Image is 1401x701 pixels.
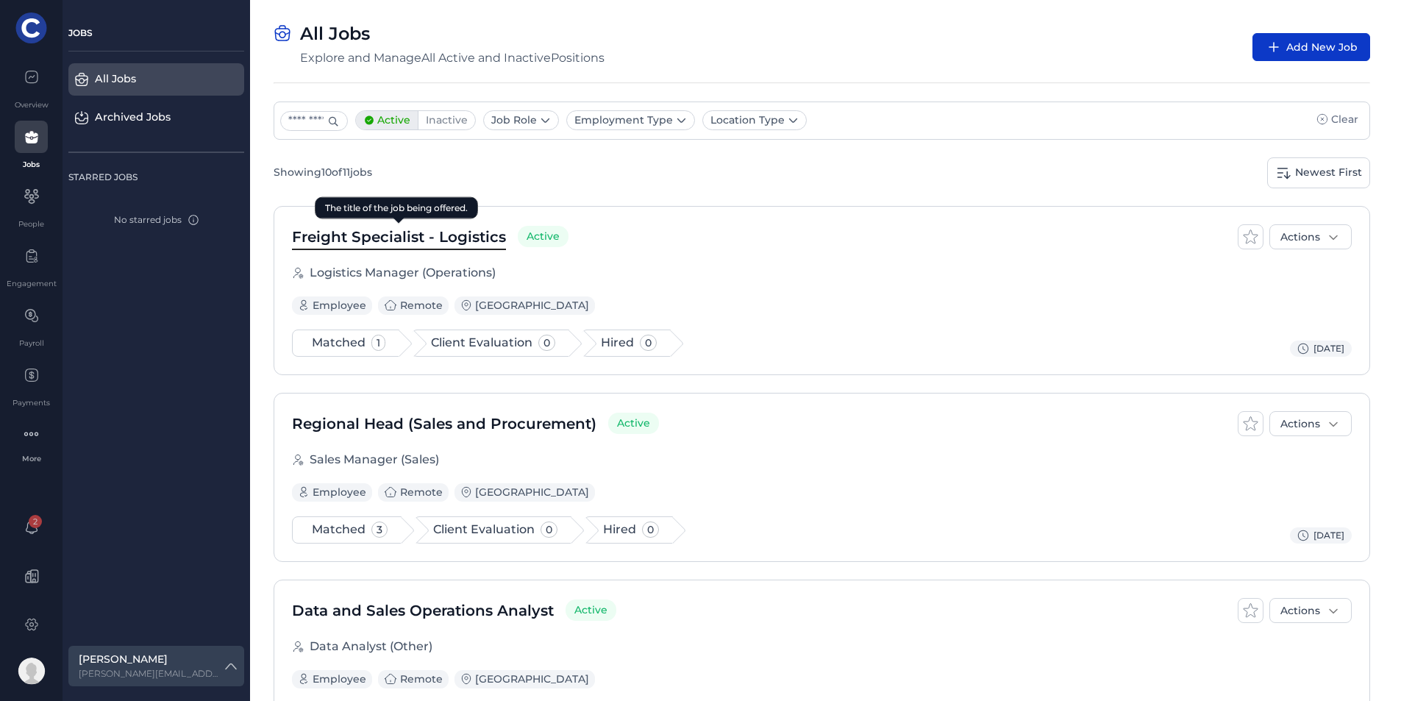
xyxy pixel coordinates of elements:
[384,485,443,500] div: Remote
[292,599,554,622] span: Data and Sales Operations Analyst
[1267,157,1370,188] a: Newest First
[300,51,605,65] div: Explore and Manage All Active and Inactive Positions
[426,113,468,128] span: Inactive
[431,335,532,349] span: Client Evaluation
[310,638,432,655] div: Data Analyst (Other)
[1252,33,1370,61] button: Add New Job
[68,171,244,184] div: STARRED JOBS
[1269,224,1352,249] button: Actions
[603,522,636,536] span: Hired
[413,516,571,544] button: Client Evaluation0
[292,330,399,357] button: Matched1
[601,335,634,349] span: Hired
[433,522,535,536] span: Client Evaluation
[574,113,673,128] span: Employment Type
[292,516,402,544] button: Matched3
[7,278,57,289] div: Engagement
[518,226,568,247] span: Active
[325,202,468,215] div: The title of the job being offered.
[95,110,203,126] div: Archived Jobs
[298,298,366,313] span: Employee
[484,111,558,129] button: Job Role
[310,264,496,282] div: Logistics Manager (Operations)
[1280,419,1320,429] span: Actions
[703,111,806,129] button: Location Type
[1313,529,1344,542] span: [DATE]
[23,159,40,170] div: Jobs
[640,335,657,351] span: 0
[18,218,44,229] div: People
[79,652,222,667] label: [PERSON_NAME]
[642,522,659,538] span: 0
[384,672,443,687] div: Remote
[460,298,589,313] span: [GEOGRAPHIC_DATA]
[538,335,555,351] span: 0
[1280,232,1320,242] span: Actions
[274,165,372,180] div: Showing 10 of 11 jobs
[710,113,785,128] span: Location Type
[95,71,203,88] div: All Jobs
[541,522,557,538] span: 0
[371,335,385,351] span: 1
[1312,110,1363,129] button: Clear
[298,672,366,687] span: Employee
[460,672,589,687] span: [GEOGRAPHIC_DATA]
[608,413,659,434] span: Active
[310,451,439,469] div: Sales Manager (Sales)
[292,413,596,435] span: Regional Head (Sales and Procurement)
[583,516,673,544] button: Hired0
[68,27,93,38] span: JOBS
[1280,605,1320,616] span: Actions
[460,485,589,500] span: [GEOGRAPHIC_DATA]
[13,397,50,408] div: Payments
[384,298,443,313] div: Remote
[300,24,370,45] label: All Jobs
[1331,112,1358,127] span: Clear
[68,213,244,227] div: No starred jobs
[19,338,44,349] div: Payroll
[411,330,569,357] button: Client Evaluation0
[581,330,671,357] button: Hired0
[1269,598,1352,623] button: Actions
[1269,411,1352,436] button: Actions
[298,485,366,500] span: Employee
[363,113,410,128] span: Active
[567,111,694,129] button: Employment Type
[1313,342,1344,355] span: [DATE]
[292,226,506,248] span: Freight Specialist - Logistics
[491,113,537,128] span: Job Role
[312,522,366,536] span: Matched
[29,515,42,528] span: 2
[6,453,57,464] div: More
[371,522,388,538] span: 3
[15,99,49,110] div: Overview
[312,335,366,349] span: Matched
[79,667,222,680] label: radhika.singh@pgpaper.com
[566,599,616,621] span: Active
